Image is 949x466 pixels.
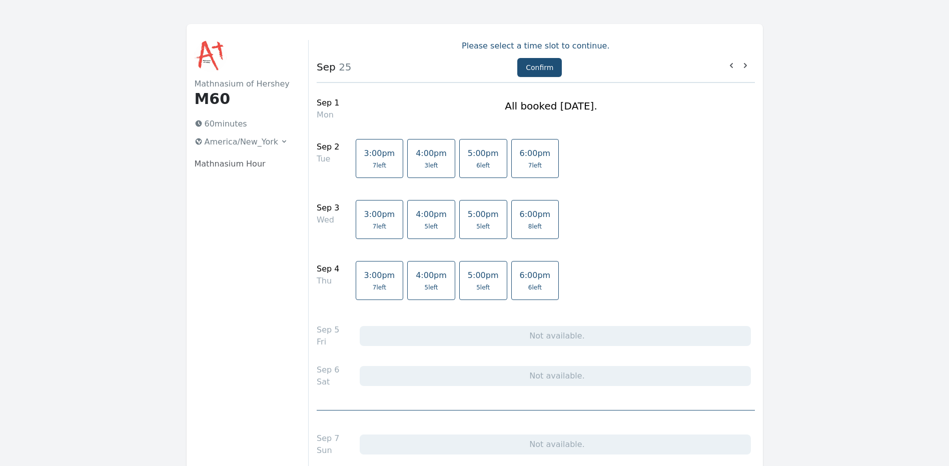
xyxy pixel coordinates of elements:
[517,58,562,77] button: Confirm
[317,97,339,109] div: Sep 1
[468,270,499,280] span: 5:00pm
[317,364,339,376] div: Sep 6
[416,148,447,158] span: 4:00pm
[195,158,293,170] p: Mathnasium Hour
[360,434,751,454] div: Not available.
[424,222,438,230] span: 5 left
[360,366,751,386] div: Not available.
[528,222,542,230] span: 8 left
[416,270,447,280] span: 4:00pm
[364,270,395,280] span: 3:00pm
[416,209,447,219] span: 4:00pm
[476,283,490,291] span: 5 left
[528,161,542,169] span: 7 left
[528,283,542,291] span: 6 left
[468,209,499,219] span: 5:00pm
[520,209,551,219] span: 6:00pm
[317,202,339,214] div: Sep 3
[520,148,551,158] span: 6:00pm
[191,134,293,150] button: America/New_York
[317,141,339,153] div: Sep 2
[195,90,293,108] h1: M60
[505,99,597,113] h1: All booked [DATE].
[373,161,386,169] span: 7 left
[191,116,293,132] p: 60 minutes
[476,161,490,169] span: 6 left
[373,222,386,230] span: 7 left
[317,153,339,165] div: Tue
[317,109,339,121] div: Mon
[317,275,339,287] div: Thu
[317,263,339,275] div: Sep 4
[476,222,490,230] span: 5 left
[468,148,499,158] span: 5:00pm
[360,326,751,346] div: Not available.
[195,78,293,90] h2: Mathnasium of Hershey
[317,40,754,52] p: Please select a time slot to continue.
[317,444,339,456] div: Sun
[317,214,339,226] div: Wed
[317,432,339,444] div: Sep 7
[195,40,227,72] img: Mathnasium of Hershey
[364,148,395,158] span: 3:00pm
[317,324,339,336] div: Sep 5
[424,283,438,291] span: 5 left
[373,283,386,291] span: 7 left
[317,336,339,348] div: Fri
[424,161,438,169] span: 3 left
[520,270,551,280] span: 6:00pm
[364,209,395,219] span: 3:00pm
[317,376,339,388] div: Sat
[336,61,352,73] span: 25
[317,61,336,73] strong: Sep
